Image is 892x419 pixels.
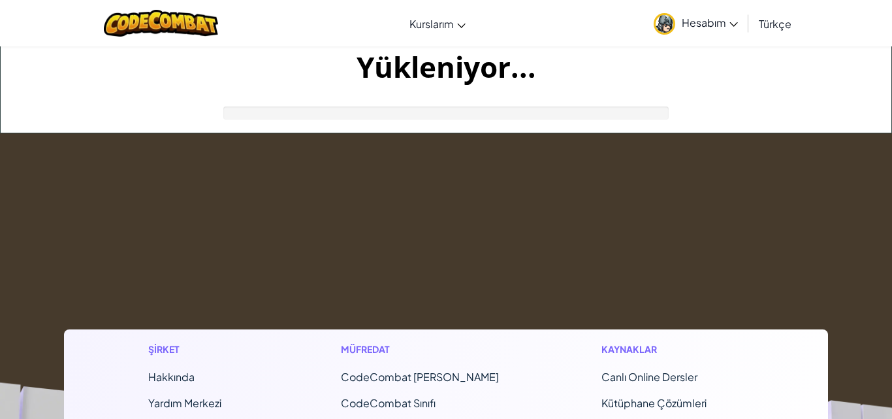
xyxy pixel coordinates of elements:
[601,343,744,356] h1: Kaynaklar
[104,10,218,37] img: CodeCombat logo
[654,13,675,35] img: avatar
[148,370,195,384] a: Hakkında
[148,343,247,356] h1: Şirket
[341,370,499,384] span: CodeCombat [PERSON_NAME]
[682,16,738,29] span: Hesabım
[647,3,744,44] a: Hesabım
[752,6,798,41] a: Türkçe
[148,396,221,410] a: Yardım Merkezi
[759,17,791,31] span: Türkçe
[341,343,507,356] h1: Müfredat
[341,396,436,410] a: CodeCombat Sınıfı
[409,17,454,31] span: Kurslarım
[601,396,707,410] a: Kütüphane Çözümleri
[1,46,891,87] h1: Yükleniyor...
[403,6,472,41] a: Kurslarım
[601,370,697,384] a: Canlı Online Dersler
